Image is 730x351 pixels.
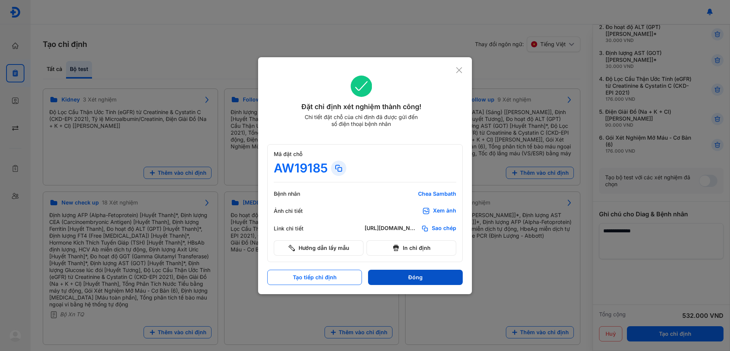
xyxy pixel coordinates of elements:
div: Đặt chỉ định xét nghiệm thành công! [267,101,455,112]
button: Đóng [368,270,463,285]
button: Tạo tiếp chỉ định [267,270,362,285]
div: Ảnh chi tiết [274,208,320,214]
div: [URL][DOMAIN_NAME] [365,225,418,232]
div: Mã đặt chỗ [274,151,456,158]
div: Chea Sambath [365,190,456,197]
div: Bệnh nhân [274,190,320,197]
div: Xem ảnh [433,207,456,215]
button: In chỉ định [367,240,456,256]
span: Sao chép [432,225,456,232]
div: Chi tiết đặt chỗ của chỉ định đã được gửi đến số điện thoại bệnh nhân [301,114,421,127]
div: Link chi tiết [274,225,320,232]
div: AW19185 [274,161,328,176]
button: Hướng dẫn lấy mẫu [274,240,363,256]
